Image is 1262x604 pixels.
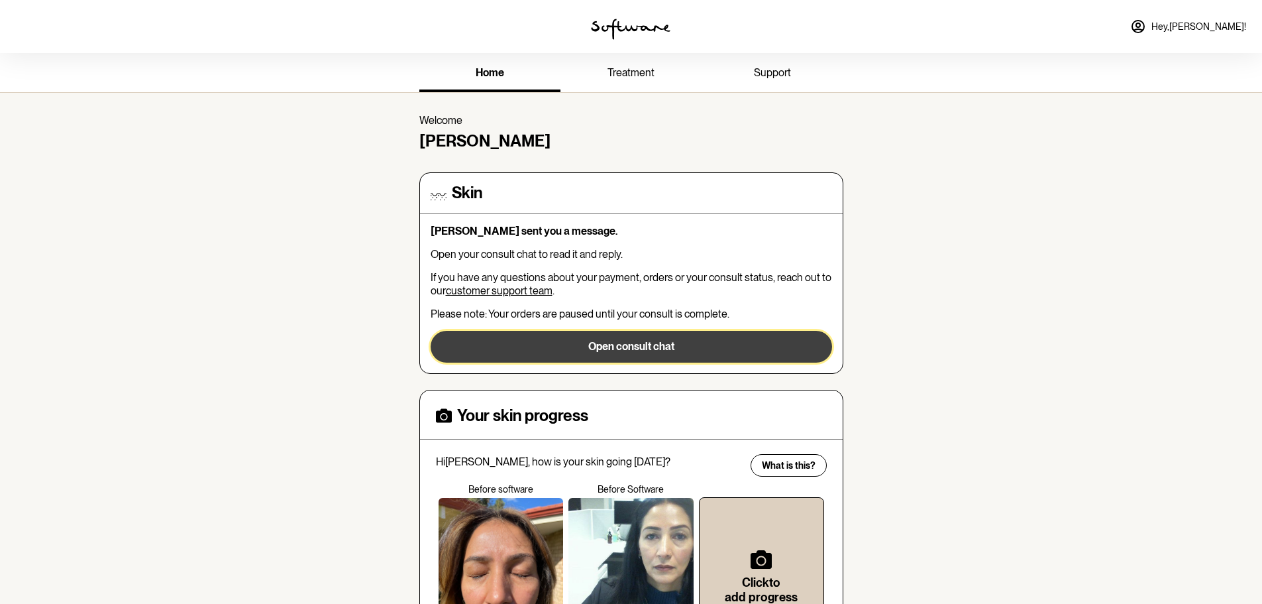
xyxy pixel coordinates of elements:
[751,454,827,477] button: What is this?
[431,308,832,320] p: Please note: Your orders are paused until your consult is complete.
[591,19,670,40] img: software logo
[1122,11,1254,42] a: Hey,[PERSON_NAME]!
[702,56,843,92] a: support
[431,225,832,237] p: [PERSON_NAME] sent you a message.
[431,271,832,296] p: If you have any questions about your payment, orders or your consult status, reach out to our .
[446,284,552,297] a: customer support team
[431,331,832,363] button: Open consult chat
[566,484,696,495] p: Before Software
[431,248,832,261] p: Open your consult chat to read it and reply.
[436,455,742,468] p: Hi [PERSON_NAME] , how is your skin going [DATE]?
[457,406,588,426] h4: Your skin progress
[754,66,791,79] span: support
[419,114,843,127] p: Welcome
[560,56,702,92] a: treatment
[762,460,815,471] span: What is this?
[436,484,566,495] p: Before software
[419,132,843,151] h4: [PERSON_NAME]
[419,56,560,92] a: home
[476,66,504,79] span: home
[1151,21,1246,32] span: Hey, [PERSON_NAME] !
[607,66,655,79] span: treatment
[721,575,802,604] h6: Click to add progress
[452,184,482,203] h4: Skin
